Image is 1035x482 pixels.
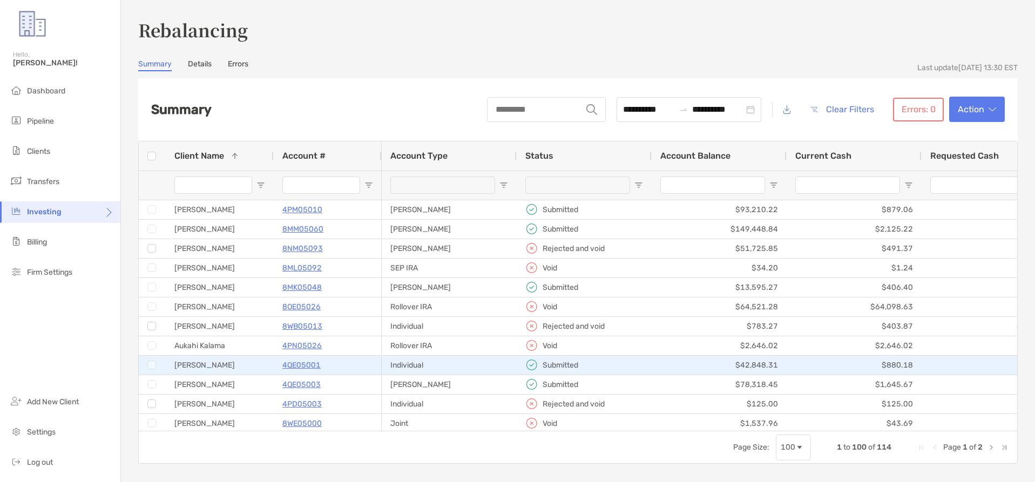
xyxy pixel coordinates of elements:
div: $64,098.63 [787,297,922,316]
button: Open Filter Menu [256,181,265,189]
a: Details [188,59,212,71]
a: 4PN05026 [282,339,322,352]
span: Client Name [174,151,224,161]
p: Submitted [543,281,578,294]
div: $879.06 [787,200,922,219]
span: Add New Client [27,397,79,406]
input: Account Balance Filter Input [660,176,765,194]
div: Joint [382,414,517,433]
div: [PERSON_NAME] [382,200,517,219]
a: 8OE05026 [282,300,321,314]
p: 8ML05092 [282,261,322,275]
img: pipeline icon [10,114,23,127]
div: [PERSON_NAME] [382,278,517,297]
div: $34.20 [652,259,787,277]
div: $2,125.22 [787,220,922,239]
span: of [868,443,875,452]
img: arrow [989,107,996,112]
img: icon status [525,203,538,216]
p: Void [543,417,557,430]
img: icon status [525,261,538,274]
span: to [843,443,850,452]
input: Requested Cash Filter Input [930,176,1035,194]
div: $783.27 [652,317,787,336]
div: $403.87 [787,317,922,336]
div: First Page [917,443,926,452]
img: button icon [810,106,818,113]
a: 8NM05093 [282,242,323,255]
img: icon status [525,378,538,391]
span: Page [943,443,961,452]
div: Last Page [1000,443,1009,452]
div: Individual [382,356,517,375]
button: Open Filter Menu [904,181,913,189]
p: 8MM05060 [282,222,323,236]
div: $51,725.85 [652,239,787,258]
span: Status [525,151,553,161]
img: icon status [525,358,538,371]
p: Submitted [543,358,578,372]
span: Dashboard [27,86,65,96]
span: Requested Cash [930,151,999,161]
a: Errors [228,59,248,71]
span: Current Cash [795,151,851,161]
img: icon status [525,222,538,235]
div: Page Size [776,435,811,460]
p: Void [543,261,557,275]
div: $406.40 [787,278,922,297]
button: Open Filter Menu [499,181,508,189]
p: Submitted [543,222,578,236]
div: [PERSON_NAME] [166,259,274,277]
div: $125.00 [787,395,922,413]
a: 4PM05010 [282,203,322,216]
span: Clients [27,147,50,156]
span: Transfers [27,177,59,186]
div: 100 [781,443,795,452]
span: [PERSON_NAME]! [13,58,114,67]
img: icon status [525,300,538,313]
input: Current Cash Filter Input [795,176,900,194]
a: 8WB05013 [282,320,322,333]
p: Rejected and void [543,242,605,255]
div: [PERSON_NAME] [166,200,274,219]
span: Log out [27,458,53,467]
p: Rejected and void [543,397,605,411]
span: to [679,105,688,114]
a: 4QE05001 [282,358,321,372]
div: [PERSON_NAME] [166,278,274,297]
div: Next Page [987,443,996,452]
button: Errors: 0 [893,98,944,121]
span: Investing [27,207,62,216]
div: Page Size: [733,443,769,452]
img: clients icon [10,144,23,157]
div: [PERSON_NAME] [166,317,274,336]
img: icon status [525,397,538,410]
div: Rollover IRA [382,336,517,355]
button: Actionarrow [949,97,1005,122]
div: Aukahi Kalama [166,336,274,355]
img: add_new_client icon [10,395,23,408]
h2: Summary [151,102,212,117]
a: 4PD05003 [282,397,322,411]
div: $1.24 [787,259,922,277]
span: Account Type [390,151,448,161]
span: Firm Settings [27,268,72,277]
button: Open Filter Menu [634,181,643,189]
button: Open Filter Menu [364,181,373,189]
div: SEP IRA [382,259,517,277]
div: Individual [382,317,517,336]
div: $2,646.02 [652,336,787,355]
input: Account # Filter Input [282,176,360,194]
span: Billing [27,237,47,247]
img: input icon [586,104,597,115]
button: Open Filter Menu [769,181,778,189]
a: Summary [138,59,172,71]
span: 2 [978,443,983,452]
span: Settings [27,427,56,437]
img: dashboard icon [10,84,23,97]
div: Individual [382,395,517,413]
p: 8MK05048 [282,281,322,294]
